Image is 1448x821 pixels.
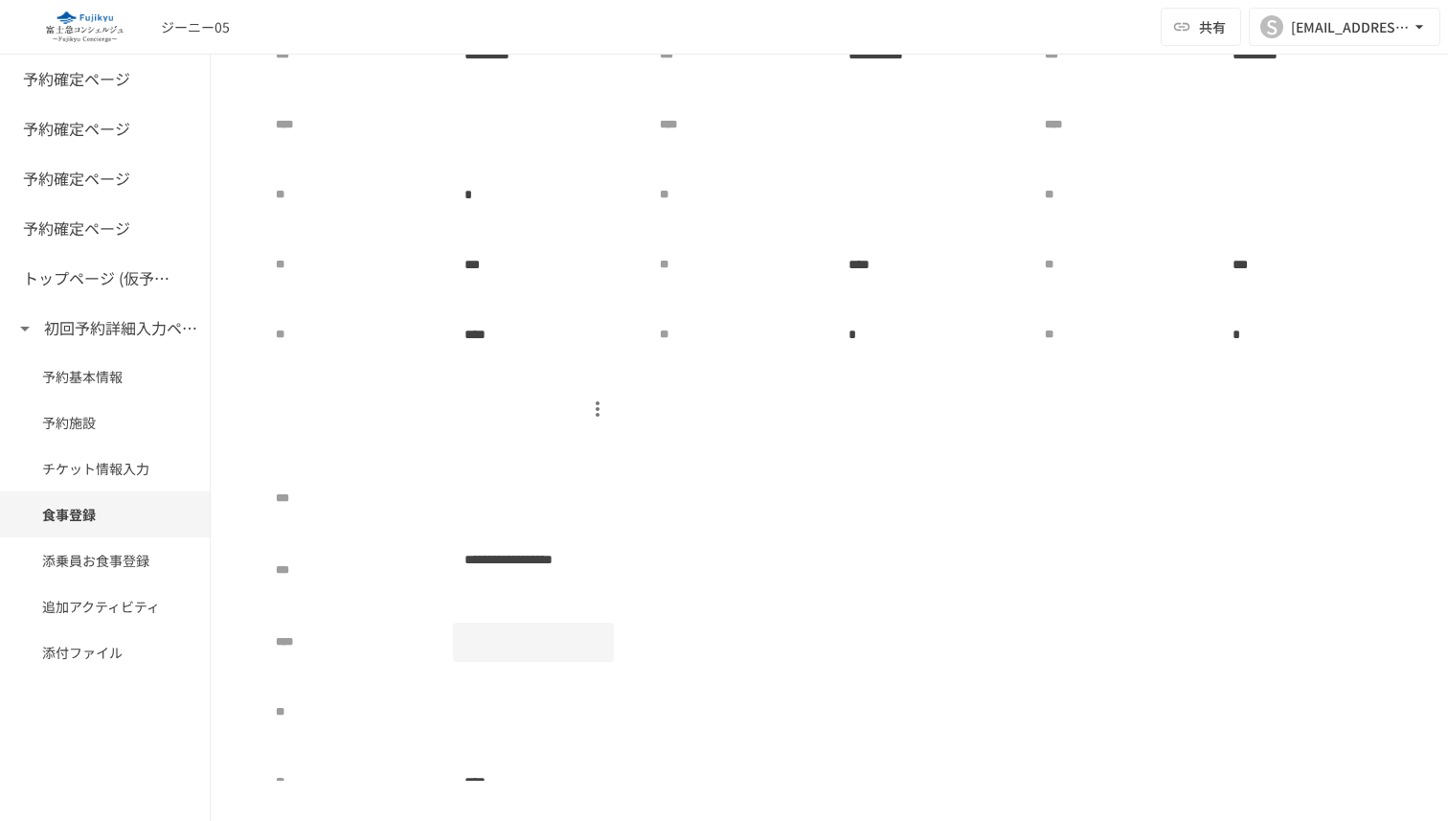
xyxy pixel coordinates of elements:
h6: 初回予約詳細入力ページ [44,316,197,341]
h6: 予約確定ページ [23,167,130,192]
span: 添付ファイル [42,642,168,663]
span: チケット情報入力 [42,458,168,479]
span: 予約施設 [42,412,168,433]
button: S[EMAIL_ADDRESS][DOMAIN_NAME] [1249,8,1440,46]
img: eQeGXtYPV2fEKIA3pizDiVdzO5gJTl2ahLbsPaD2E4R [23,11,146,42]
h6: トップページ (仮予約一覧) [23,266,176,291]
span: 共有 [1199,16,1226,37]
span: 追加アクティビティ [42,596,168,617]
div: S [1260,15,1283,38]
span: 予約基本情報 [42,366,168,387]
div: ジーニー05 [161,17,230,37]
span: 添乗員お食事登録 [42,550,168,571]
div: [EMAIL_ADDRESS][DOMAIN_NAME] [1291,15,1410,39]
h6: 予約確定ページ [23,67,130,92]
h6: 予約確定ページ [23,117,130,142]
h6: 予約確定ページ [23,217,130,241]
span: 食事登録 [42,504,168,525]
button: 共有 [1161,8,1241,46]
